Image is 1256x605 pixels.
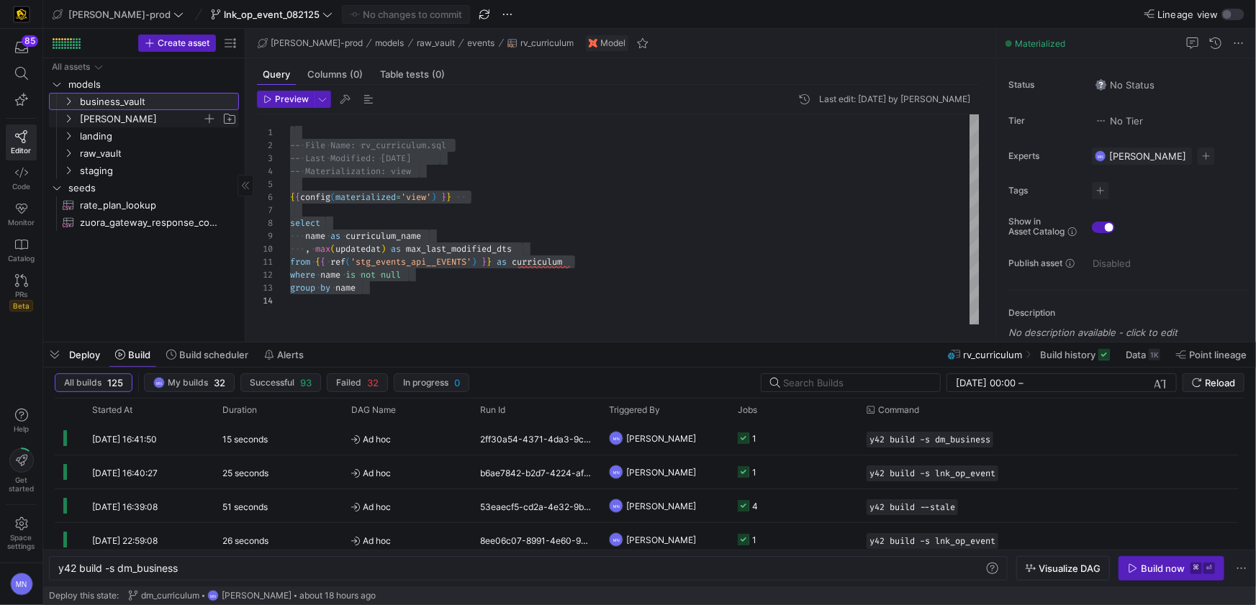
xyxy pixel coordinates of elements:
[49,179,239,196] div: Press SPACE to select this row.
[250,378,294,388] span: Successful
[1040,349,1095,360] span: Build history
[68,76,237,93] span: models
[141,591,199,601] span: dm_curriculum
[454,377,460,388] span: 0
[376,38,405,48] span: models
[351,490,463,524] span: Ad hoc
[49,196,239,214] a: rate_plan_lookup​​​​​​
[49,145,239,162] div: Press SPACE to select this row.
[1016,556,1110,581] button: Visualize DAG
[15,290,27,299] span: PRs
[1008,258,1062,268] span: Publish asset
[320,269,340,281] span: name
[257,178,273,191] div: 5
[1008,80,1080,90] span: Status
[92,468,158,478] span: [DATE] 16:40:27
[6,35,37,60] button: 85
[49,110,239,127] div: Press SPACE to select this row.
[320,282,330,294] span: by
[6,569,37,599] button: MN
[257,204,273,217] div: 7
[609,405,660,415] span: Triggered By
[222,405,257,415] span: Duration
[80,214,222,231] span: zuora_gateway_response_codes​​​​​​
[6,196,37,232] a: Monitor
[480,405,505,415] span: Run Id
[290,282,315,294] span: group
[258,342,310,367] button: Alerts
[300,377,312,388] span: 93
[401,191,431,203] span: 'view'
[351,524,463,558] span: Ad hoc
[12,146,32,155] span: Editor
[107,377,123,388] span: 125
[6,124,37,160] a: Editor
[1039,563,1101,574] span: Visualize DAG
[6,511,37,557] a: Spacesettings
[49,196,239,214] div: Press SPACE to select this row.
[290,153,411,164] span: -- Last Modified: [DATE]
[290,165,411,177] span: -- Materialization: view
[1157,9,1219,20] span: Lineage view
[1095,79,1107,91] img: No status
[80,94,237,110] span: business_vault
[257,139,273,152] div: 2
[327,373,388,392] button: Failed32
[257,294,273,307] div: 14
[290,191,295,203] span: {
[125,586,379,605] button: dm_curriculumMN[PERSON_NAME]about 18 hours ago
[626,455,696,489] span: [PERSON_NAME]
[128,349,150,360] span: Build
[257,217,273,229] div: 8
[471,455,600,488] div: b6ae7842-b2d7-4224-af7c-317fe88d23c5
[49,162,239,179] div: Press SPACE to select this row.
[138,35,216,52] button: Create asset
[351,422,463,456] span: Ad hoc
[1034,342,1116,367] button: Build history
[1109,150,1186,162] span: [PERSON_NAME]
[49,127,239,145] div: Press SPACE to select this row.
[6,268,37,317] a: PRsBeta
[372,35,408,52] button: models
[1008,116,1080,126] span: Tier
[464,35,499,52] button: events
[222,501,268,512] y42-duration: 51 seconds
[275,94,309,104] span: Preview
[964,349,1023,360] span: rv_curriculum
[471,489,600,522] div: 53eaecf5-cd2a-4e32-9b2f-3d34afe86aa2
[1008,308,1250,318] p: Description
[49,58,239,76] div: Press SPACE to select this row.
[290,140,446,151] span: -- File Name: rv_curriculum.sql
[391,243,401,255] span: as
[609,431,623,445] div: MN
[1092,112,1147,130] button: No tierNo Tier
[600,38,625,48] span: Model
[277,349,304,360] span: Alerts
[49,76,239,93] div: Press SPACE to select this row.
[1141,563,1185,574] div: Build now
[626,489,696,523] span: [PERSON_NAME]
[1205,377,1235,388] span: Reload
[254,35,366,52] button: [PERSON_NAME]-prod
[207,590,219,601] div: MN
[6,2,37,27] a: https://storage.googleapis.com/y42-prod-data-exchange/images/uAsz27BndGEK0hZWDFeOjoxA7jCwgK9jE472...
[1203,563,1215,574] kbd: ⏎
[80,111,202,127] span: [PERSON_NAME]
[55,523,1239,557] div: Press SPACE to select this row.
[9,300,33,311] span: Beta
[8,254,35,263] span: Catalog
[869,435,990,445] span: y42 build -s dm_business
[6,402,37,440] button: Help
[144,373,235,392] button: MNMy builds32
[1092,76,1158,94] button: No statusNo Status
[49,214,239,231] a: zuora_gateway_response_codes​​​​​​
[6,160,37,196] a: Code
[504,35,577,52] button: rv_curriculum
[497,256,507,268] span: as
[160,342,255,367] button: Build scheduler
[92,501,158,512] span: [DATE] 16:39:08
[335,282,356,294] span: name
[1119,342,1167,367] button: Data1K
[257,126,273,139] div: 1
[1008,327,1250,338] p: No description available - click to edit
